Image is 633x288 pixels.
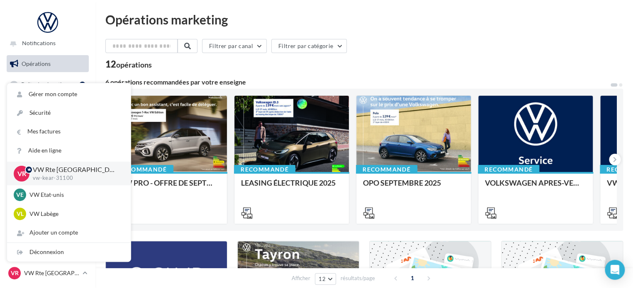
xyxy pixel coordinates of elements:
[7,223,131,242] div: Ajouter un compte
[22,39,56,46] span: Notifications
[119,179,220,195] div: VW PRO - OFFRE DE SEPTEMBRE 25
[17,169,26,178] span: VR
[7,104,131,122] a: Sécurité
[5,227,90,252] a: Campagnes DataOnDemand
[292,274,310,282] span: Afficher
[21,81,68,88] span: Boîte de réception
[406,271,419,285] span: 1
[5,34,87,52] button: Notifications
[356,165,417,174] div: Recommandé
[7,122,131,141] a: Mes factures
[478,165,539,174] div: Recommandé
[33,165,117,174] p: VW Rte [GEOGRAPHIC_DATA]
[105,79,610,85] div: 6 opérations recommandées par votre enseigne
[5,75,90,93] a: Boîte de réception1
[116,61,152,68] div: opérations
[202,39,267,53] button: Filtrer par canal
[33,174,117,182] p: vw-kear-31100
[7,265,89,281] a: VR VW Rte [GEOGRAPHIC_DATA]
[16,191,24,199] span: VE
[112,165,173,174] div: Recommandé
[5,97,90,114] a: Visibilité en ligne
[7,141,131,160] a: Aide en ligne
[319,276,326,282] span: 12
[5,200,90,224] a: PLV et print personnalisable
[5,159,90,176] a: Médiathèque
[79,82,85,88] div: 1
[605,260,625,280] div: Open Intercom Messenger
[7,85,131,104] a: Gérer mon compte
[485,179,586,195] div: VOLKSWAGEN APRES-VENTE
[241,179,342,195] div: LEASING ÉLECTRIQUE 2025
[105,60,152,69] div: 12
[17,210,24,218] span: VL
[29,191,121,199] p: VW Etat-unis
[341,274,375,282] span: résultats/page
[5,118,90,135] a: Campagnes
[363,179,464,195] div: OPO SEPTEMBRE 2025
[5,55,90,73] a: Opérations
[5,179,90,197] a: Calendrier
[24,269,79,277] p: VW Rte [GEOGRAPHIC_DATA]
[22,60,51,67] span: Opérations
[271,39,347,53] button: Filtrer par catégorie
[11,269,19,277] span: VR
[234,165,295,174] div: Recommandé
[315,273,336,285] button: 12
[29,210,121,218] p: VW Labège
[5,138,90,155] a: Contacts
[105,13,623,26] div: Opérations marketing
[7,243,131,261] div: Déconnexion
